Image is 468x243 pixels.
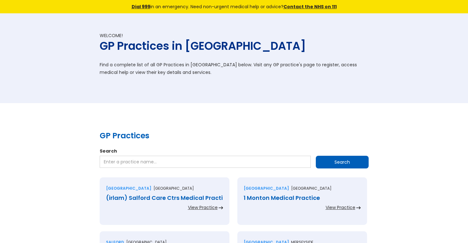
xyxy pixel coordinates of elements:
[244,195,361,201] div: 1 Monton Medical Practice
[100,130,369,141] h2: GP Practices
[100,61,369,76] p: Find a complete list of all GP Practices in [GEOGRAPHIC_DATA] below. Visit any GP practice's page...
[100,156,311,168] input: Enter a practice name…
[106,195,223,201] div: (irlam) Salford Care Ctrs Medical Practi
[100,148,369,154] label: Search
[291,185,332,192] p: [GEOGRAPHIC_DATA]
[326,204,355,211] div: View Practice
[244,185,289,192] div: [GEOGRAPHIC_DATA]
[132,3,150,10] a: Dial 999
[100,39,369,53] h1: GP Practices in [GEOGRAPHIC_DATA]
[100,177,229,231] a: [GEOGRAPHIC_DATA][GEOGRAPHIC_DATA](irlam) Salford Care Ctrs Medical PractiView Practice
[153,185,194,192] p: [GEOGRAPHIC_DATA]
[100,32,369,39] div: Welcome!
[188,204,218,211] div: View Practice
[284,3,337,10] a: Contact the NHS on 111
[106,185,151,192] div: [GEOGRAPHIC_DATA]
[237,177,367,231] a: [GEOGRAPHIC_DATA][GEOGRAPHIC_DATA]1 Monton Medical PracticeView Practice
[316,156,369,168] input: Search
[89,3,380,10] div: in an emergency. Need non-urgent medical help or advice?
